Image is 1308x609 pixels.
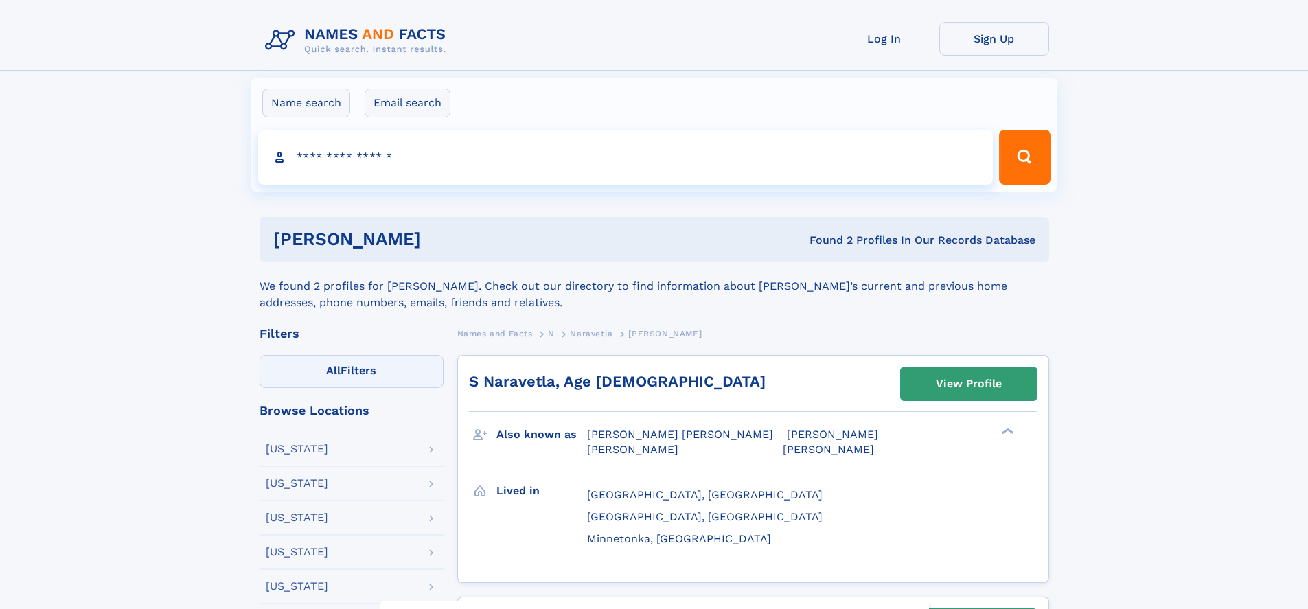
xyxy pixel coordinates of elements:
[266,547,328,558] div: [US_STATE]
[783,443,874,456] span: [PERSON_NAME]
[266,512,328,523] div: [US_STATE]
[262,89,350,117] label: Name search
[365,89,450,117] label: Email search
[587,443,678,456] span: [PERSON_NAME]
[570,329,612,338] span: Naravetla
[587,488,823,501] span: [GEOGRAPHIC_DATA], [GEOGRAPHIC_DATA]
[260,328,444,340] div: Filters
[260,22,457,59] img: Logo Names and Facts
[570,325,612,342] a: Naravetla
[587,510,823,523] span: [GEOGRAPHIC_DATA], [GEOGRAPHIC_DATA]
[266,444,328,455] div: [US_STATE]
[266,581,328,592] div: [US_STATE]
[829,22,939,56] a: Log In
[628,329,702,338] span: [PERSON_NAME]
[469,373,766,390] a: S Naravetla, Age [DEMOGRAPHIC_DATA]
[587,532,771,545] span: Minnetonka, [GEOGRAPHIC_DATA]
[496,479,587,503] h3: Lived in
[548,329,555,338] span: N
[998,427,1015,436] div: ❯
[615,233,1035,248] div: Found 2 Profiles In Our Records Database
[258,130,994,185] input: search input
[999,130,1050,185] button: Search Button
[901,367,1037,400] a: View Profile
[939,22,1049,56] a: Sign Up
[457,325,533,342] a: Names and Facts
[548,325,555,342] a: N
[266,478,328,489] div: [US_STATE]
[273,231,615,248] h1: [PERSON_NAME]
[587,428,773,441] span: [PERSON_NAME] [PERSON_NAME]
[326,364,341,377] span: All
[260,262,1049,311] div: We found 2 profiles for [PERSON_NAME]. Check out our directory to find information about [PERSON_...
[787,428,878,441] span: [PERSON_NAME]
[496,423,587,446] h3: Also known as
[260,404,444,417] div: Browse Locations
[260,355,444,388] label: Filters
[936,368,1002,400] div: View Profile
